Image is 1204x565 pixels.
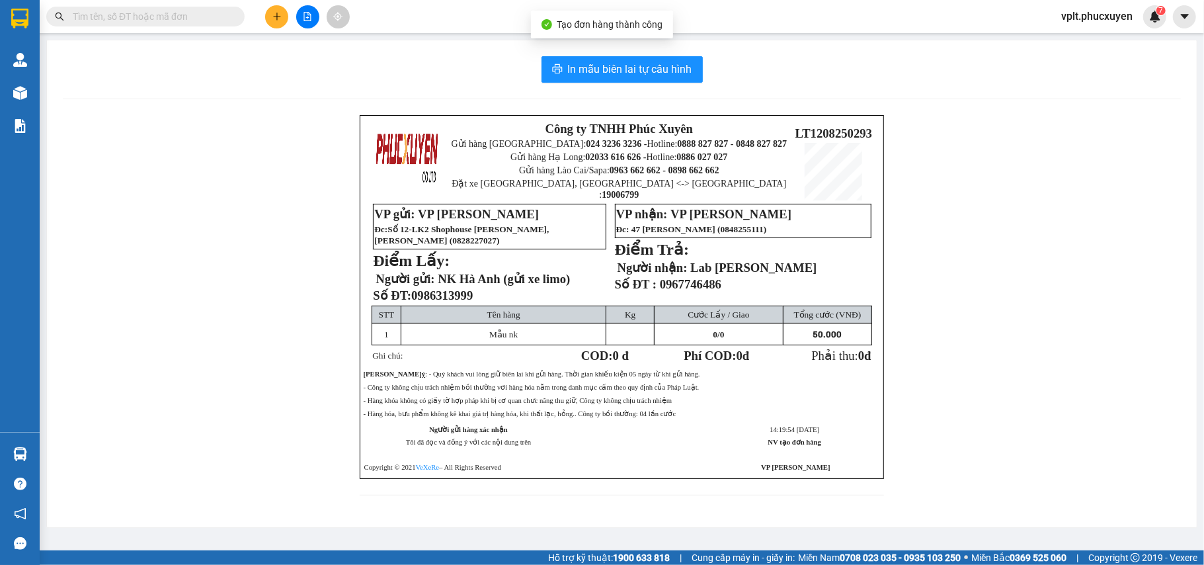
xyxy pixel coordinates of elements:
span: VP [PERSON_NAME] [670,207,791,221]
span: caret-down [1179,11,1191,22]
span: 0 [713,329,717,339]
span: 0967746486 [660,277,721,291]
span: 0848255111) [721,224,767,234]
span: notification [14,507,26,520]
span: plus [272,12,282,21]
strong: 0888 827 827 - 0848 827 827 [102,48,194,71]
span: Tên hàng [487,310,520,320]
span: Gửi hàng [GEOGRAPHIC_DATA]: Hotline: [452,139,787,149]
span: VP [PERSON_NAME] [418,207,539,221]
span: Tôi đã đọc và đồng ý với các nội dung trên [406,439,532,446]
span: message [14,537,26,550]
strong: VP gửi: [374,207,415,221]
span: Ghi chú: [372,351,403,361]
span: - Hàng khóa không có giấy tờ hợp pháp khi bị cơ quan chưc năng thu giữ, Công ty không chịu trách ... [364,397,672,404]
span: Gửi hàng Hạ Long: Hotline: [510,152,727,162]
span: printer [552,64,563,76]
span: Mẫu nk [489,329,518,339]
strong: ý [422,370,425,378]
span: ⚪️ [964,555,968,560]
span: file-add [303,12,312,21]
a: VeXeRe [416,464,440,471]
button: caret-down [1173,5,1196,28]
strong: VP [PERSON_NAME] [761,464,830,471]
span: - Công ty không chịu trách nhiệm bồi thường vơi hàng hóa nằm trong danh mục cấm theo quy định của... [364,384,700,391]
strong: 0886 027 027 [108,86,166,97]
span: Đc: 47 [PERSON_NAME] ( [616,224,767,234]
span: Gửi hàng [GEOGRAPHIC_DATA]: Hotline: [44,24,195,71]
strong: COD: [581,349,629,363]
span: 0828227027) [452,236,499,245]
span: Miền Nam [798,550,961,565]
strong: Phí COD: đ [684,349,749,363]
strong: 02033 616 626 - [127,74,196,85]
span: đ [864,349,871,363]
span: 0 [737,349,742,363]
span: 0986313999 [411,288,473,302]
strong: Điểm Lấy: [373,252,450,269]
strong: 0963 662 662 - 0898 662 662 [610,165,719,175]
img: logo [9,86,34,151]
span: Người gửi: [376,272,434,286]
img: icon-new-feature [1149,11,1161,22]
span: NK Hà Anh (gửi xe limo) [438,272,570,286]
span: 0 đ [613,349,629,363]
sup: 7 [1156,6,1166,15]
button: file-add [296,5,319,28]
span: aim [333,12,342,21]
span: Cước Lấy / Giao [688,310,749,320]
input: Tìm tên, số ĐT hoặc mã đơn [73,9,229,24]
strong: 1900 633 818 [613,552,670,563]
strong: 0369 525 060 [1010,552,1066,563]
span: Tổng cước (VNĐ) [794,310,862,320]
img: logo-vxr [11,9,28,28]
strong: NV tạo đơn hàng [768,439,821,446]
strong: Điểm Trả: [615,241,689,258]
span: Copyright © 2021 – All Rights Reserved [364,464,501,471]
span: Tạo đơn hàng thành công [557,19,663,30]
strong: 0708 023 035 - 0935 103 250 [840,552,961,563]
strong: VP nhận: [616,207,668,221]
button: aim [327,5,350,28]
button: plus [265,5,288,28]
strong: Số ĐT : [615,277,657,291]
span: 1 [384,329,389,339]
span: Đc Số 12-LK2 Shophouse [PERSON_NAME], [PERSON_NAME] ( [374,224,549,245]
img: solution-icon [13,119,27,133]
span: LT1208250293 [795,126,872,140]
img: warehouse-icon [13,53,27,67]
span: : [385,224,387,234]
span: Phải thu: [811,349,871,363]
span: search [55,12,64,21]
img: logo [375,124,440,189]
span: /0 [713,329,724,339]
img: warehouse-icon [13,447,27,461]
span: In mẫu biên lai tự cấu hình [568,61,692,77]
button: printerIn mẫu biên lai tự cấu hình [542,56,703,83]
span: 50.000 [813,329,842,339]
strong: Công ty TNHH Phúc Xuyên [545,122,694,136]
span: 7 [1158,6,1163,15]
span: copyright [1131,553,1140,562]
span: Gửi hàng Lào Cai/Sapa: [519,165,719,175]
span: Lab [PERSON_NAME] [690,261,817,275]
strong: Công ty TNHH Phúc Xuyên [46,7,194,21]
strong: 19006799 [602,190,639,200]
span: Gửi hàng Hạ Long: Hotline: [42,74,196,97]
span: 0 [858,349,864,363]
img: warehouse-icon [13,86,27,100]
span: STT [379,310,395,320]
span: Cung cấp máy in - giấy in: [692,550,795,565]
strong: Người gửi hàng xác nhận [429,426,508,433]
strong: 0886 027 027 [677,152,728,162]
span: : - Quý khách vui lòng giữ biên lai khi gửi hàng. Thời gian khiếu kiện 05 ngày từ khi gửi hàng. [364,370,700,378]
span: check-circle [542,19,552,30]
strong: 024 3236 3236 - [44,36,194,59]
strong: Người nhận: [618,261,688,275]
span: | [1076,550,1078,565]
span: question-circle [14,478,26,490]
strong: 0888 827 827 - 0848 827 827 [678,139,787,149]
span: Kg [625,310,635,320]
strong: 02033 616 626 - [585,152,646,162]
span: - Hàng hóa, bưu phẩm không kê khai giá trị hàng hóa, khi thất lạc, hỏng.. Công ty bồi thường: 04 ... [364,410,676,417]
